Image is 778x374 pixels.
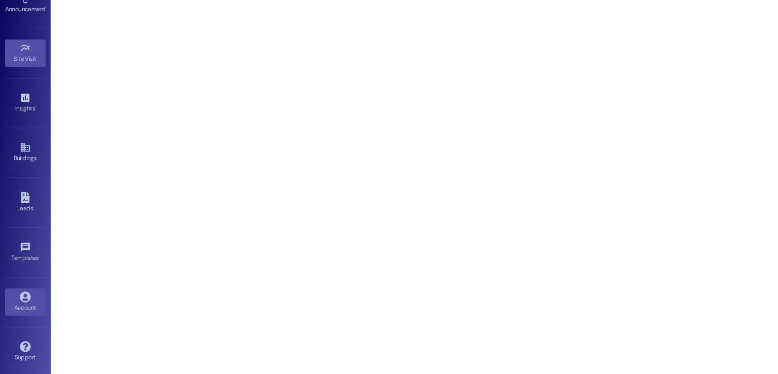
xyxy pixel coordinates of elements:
a: Buildings [5,139,46,166]
span: • [45,4,47,11]
span: • [36,54,38,61]
a: Insights • [5,89,46,117]
a: Site Visit • [5,40,46,67]
a: Templates • [5,239,46,266]
a: Support [5,338,46,365]
a: Leads [5,189,46,216]
span: • [35,103,36,110]
a: Account [5,288,46,316]
span: • [39,253,41,260]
